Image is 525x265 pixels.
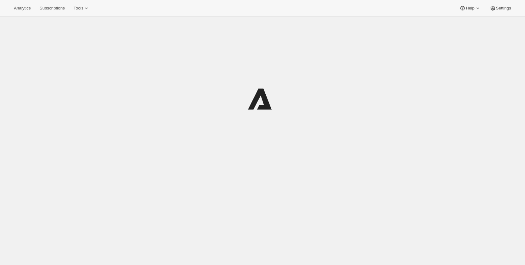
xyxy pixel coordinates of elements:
span: Settings [496,6,511,11]
button: Help [456,4,484,13]
span: Help [466,6,474,11]
span: Analytics [14,6,31,11]
button: Analytics [10,4,34,13]
button: Subscriptions [36,4,68,13]
span: Subscriptions [39,6,65,11]
button: Settings [486,4,515,13]
span: Tools [74,6,83,11]
button: Tools [70,4,93,13]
